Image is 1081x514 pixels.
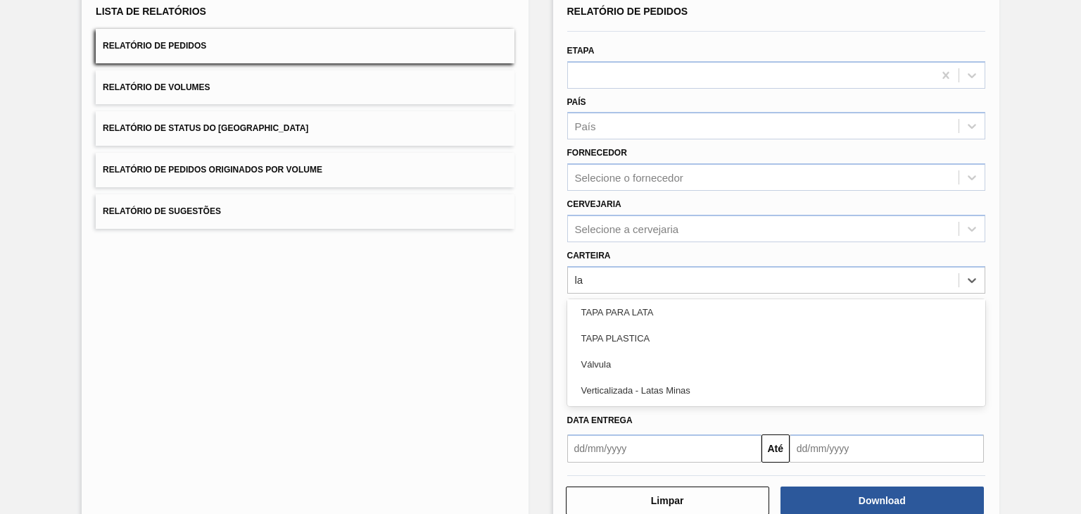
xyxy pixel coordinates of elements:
span: Data Entrega [567,415,633,425]
label: País [567,97,586,107]
span: Relatório de Pedidos Originados por Volume [103,165,322,175]
label: Etapa [567,46,595,56]
div: TAPA PARA LATA [567,299,985,325]
button: Relatório de Pedidos Originados por Volume [96,153,514,187]
span: Relatório de Volumes [103,82,210,92]
div: TAPA PLASTICA [567,325,985,351]
label: Carteira [567,251,611,261]
button: Até [761,434,790,463]
button: Relatório de Status do [GEOGRAPHIC_DATA] [96,111,514,146]
label: Fornecedor [567,148,627,158]
label: Cervejaria [567,199,621,209]
div: País [575,120,596,132]
span: Lista de Relatórios [96,6,206,17]
input: dd/mm/yyyy [567,434,761,463]
div: Válvula [567,351,985,377]
span: Relatório de Sugestões [103,206,221,216]
input: dd/mm/yyyy [790,434,984,463]
button: Relatório de Volumes [96,70,514,105]
div: Selecione a cervejaria [575,222,679,234]
span: Relatório de Pedidos [103,41,206,51]
button: Relatório de Sugestões [96,194,514,229]
div: Selecione o fornecedor [575,172,683,184]
span: Relatório de Status do [GEOGRAPHIC_DATA] [103,123,308,133]
button: Relatório de Pedidos [96,29,514,63]
span: Relatório de Pedidos [567,6,688,17]
div: Verticalizada - Latas Minas [567,377,985,403]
